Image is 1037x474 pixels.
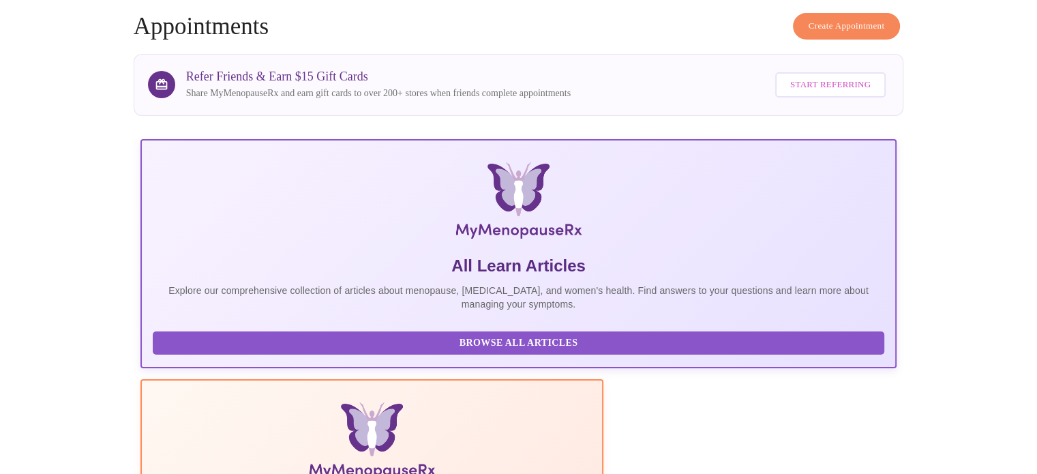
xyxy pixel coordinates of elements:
button: Create Appointment [793,13,901,40]
h5: All Learn Articles [153,255,885,277]
img: MyMenopauseRx Logo [266,162,770,244]
button: Start Referring [775,72,886,98]
a: Browse All Articles [153,336,888,348]
button: Browse All Articles [153,331,885,355]
span: Start Referring [790,77,871,93]
p: Explore our comprehensive collection of articles about menopause, [MEDICAL_DATA], and women's hea... [153,284,885,311]
span: Browse All Articles [166,335,871,352]
h4: Appointments [134,13,904,40]
p: Share MyMenopauseRx and earn gift cards to over 200+ stores when friends complete appointments [186,87,571,100]
h3: Refer Friends & Earn $15 Gift Cards [186,70,571,84]
a: Start Referring [772,65,889,104]
span: Create Appointment [809,18,885,34]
